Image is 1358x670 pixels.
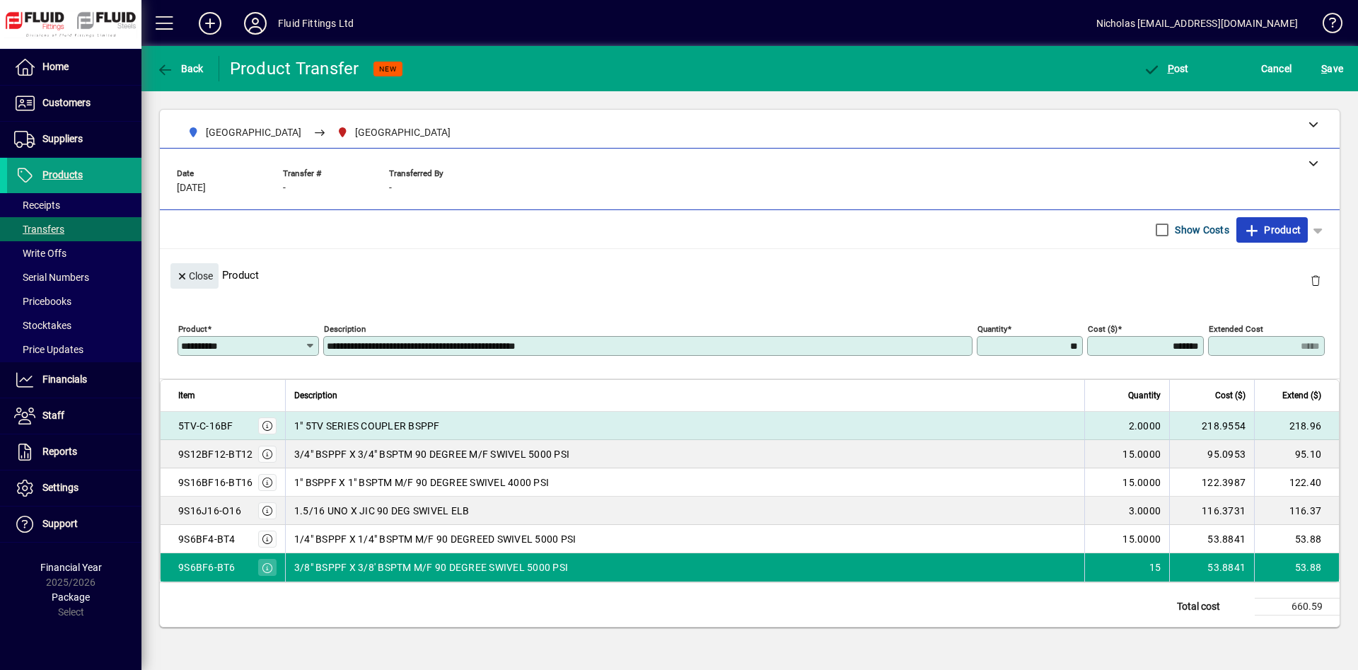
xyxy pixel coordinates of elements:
[1084,440,1169,468] td: 15.0000
[7,398,141,434] a: Staff
[294,388,337,403] span: Description
[294,419,440,433] span: 1" 5TV SERIES COUPLER BSPPF
[42,133,83,144] span: Suppliers
[1255,599,1340,616] td: 660.59
[167,269,222,282] app-page-header-button: Close
[1169,440,1254,468] td: 95.0953
[178,475,253,490] div: 9S16BF16-BT16
[1128,388,1161,403] span: Quantity
[389,183,392,194] span: -
[1143,63,1189,74] span: ost
[7,313,141,337] a: Stocktakes
[1321,63,1327,74] span: S
[187,11,233,36] button: Add
[977,324,1007,334] mat-label: Quantity
[278,12,354,35] div: Fluid Fittings Ltd
[1318,56,1347,81] button: Save
[1254,440,1339,468] td: 95.10
[14,344,83,355] span: Price Updates
[156,63,204,74] span: Back
[1169,497,1254,525] td: 116.3731
[1215,388,1246,403] span: Cost ($)
[294,447,569,461] span: 3/4" BSPPF X 3/4" BSPTM 90 DEGREE M/F SWIVEL 5000 PSI
[1299,274,1333,287] app-page-header-button: Delete
[1254,553,1339,582] td: 53.88
[141,56,219,81] app-page-header-button: Back
[1088,324,1118,334] mat-label: Cost ($)
[7,362,141,398] a: Financials
[14,200,60,211] span: Receipts
[7,337,141,362] a: Price Updates
[1084,525,1169,553] td: 15.0000
[178,560,236,574] div: 9S6BF6-BT6
[7,265,141,289] a: Serial Numbers
[42,97,91,108] span: Customers
[1321,57,1343,80] span: ave
[1254,525,1339,553] td: 53.88
[1254,497,1339,525] td: 116.37
[42,410,64,421] span: Staff
[7,86,141,121] a: Customers
[52,591,90,603] span: Package
[283,183,286,194] span: -
[42,518,78,529] span: Support
[1169,412,1254,440] td: 218.9554
[1084,553,1169,582] td: 15
[178,504,241,518] div: 9S16J16-O16
[7,122,141,157] a: Suppliers
[170,263,219,289] button: Close
[178,532,236,546] div: 9S6BF4-BT4
[294,475,549,490] span: 1" BSPPF X 1" BSPTM M/F 90 DEGREE SWIVEL 4000 PSI
[230,57,359,80] div: Product Transfer
[379,64,397,74] span: NEW
[1096,12,1298,35] div: Nicholas [EMAIL_ADDRESS][DOMAIN_NAME]
[1139,56,1192,81] button: Post
[42,61,69,72] span: Home
[153,56,207,81] button: Back
[1254,412,1339,440] td: 218.96
[178,388,195,403] span: Item
[178,324,207,334] mat-label: Product
[294,532,576,546] span: 1/4" BSPPF X 1/4" BSPTM M/F 90 DEGREED SWIVEL 5000 PSI
[7,217,141,241] a: Transfers
[1169,553,1254,582] td: 53.8841
[1084,468,1169,497] td: 15.0000
[324,324,366,334] mat-label: Description
[7,289,141,313] a: Pricebooks
[40,562,102,573] span: Financial Year
[7,434,141,470] a: Reports
[1299,263,1333,297] button: Delete
[14,320,71,331] span: Stocktakes
[1258,56,1296,81] button: Cancel
[176,265,213,288] span: Close
[1254,468,1339,497] td: 122.40
[178,419,233,433] div: 5TV-C-16BF
[1312,3,1340,49] a: Knowledge Base
[7,193,141,217] a: Receipts
[7,241,141,265] a: Write Offs
[42,482,79,493] span: Settings
[160,249,1340,301] div: Product
[1084,412,1169,440] td: 2.0000
[1236,217,1308,243] button: Product
[1084,497,1169,525] td: 3.0000
[42,446,77,457] span: Reports
[233,11,278,36] button: Profile
[1170,599,1255,616] td: Total cost
[294,504,470,518] span: 1.5/16 UNO X JIC 90 DEG SWIVEL ELB
[42,169,83,180] span: Products
[1209,324,1263,334] mat-label: Extended Cost
[1261,57,1292,80] span: Cancel
[14,224,64,235] span: Transfers
[1168,63,1174,74] span: P
[177,183,206,194] span: [DATE]
[1243,219,1301,241] span: Product
[294,560,568,574] span: 3/8" BSPPF X 3/8' BSPTM M/F 90 DEGREE SWIVEL 5000 PSI
[178,447,253,461] div: 9S12BF12-BT12
[14,272,89,283] span: Serial Numbers
[14,248,66,259] span: Write Offs
[14,296,71,307] span: Pricebooks
[7,470,141,506] a: Settings
[1282,388,1321,403] span: Extend ($)
[7,50,141,85] a: Home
